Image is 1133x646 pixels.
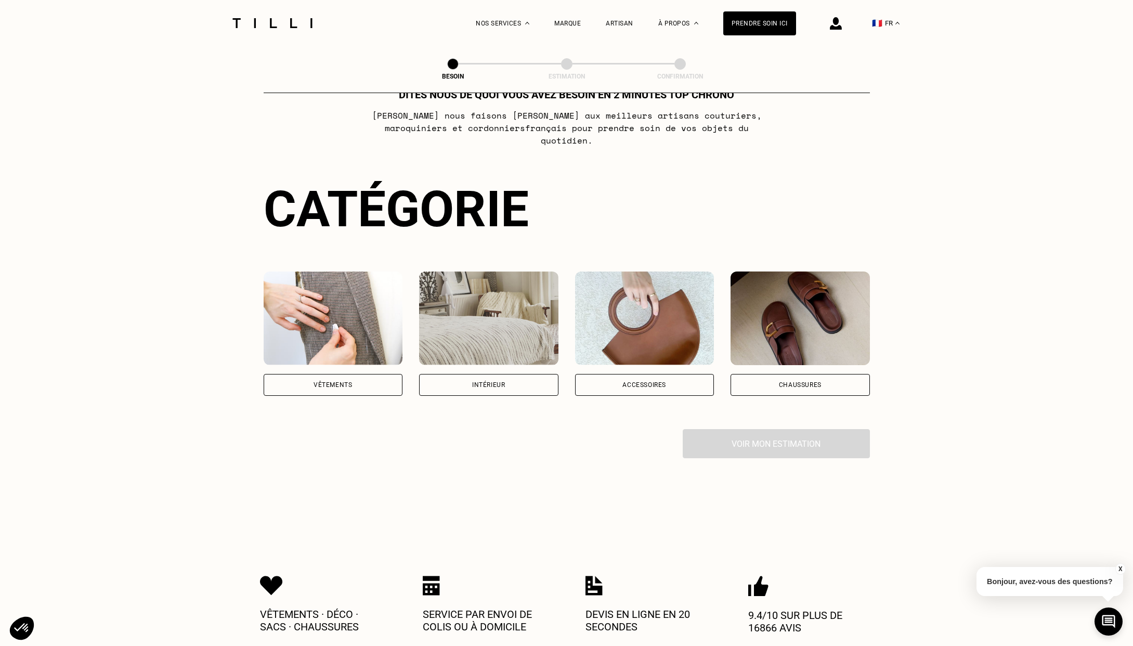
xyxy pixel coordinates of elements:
[723,11,796,35] a: Prendre soin ici
[314,382,352,388] div: Vêtements
[606,20,633,27] a: Artisan
[401,73,505,80] div: Besoin
[419,272,558,365] img: Intérieur
[264,272,403,365] img: Vêtements
[575,272,714,365] img: Accessoires
[264,180,870,238] div: Catégorie
[260,576,283,596] img: Icon
[731,272,870,365] img: Chaussures
[260,608,385,633] p: Vêtements · Déco · Sacs · Chaussures
[472,382,505,388] div: Intérieur
[628,73,732,80] div: Confirmation
[229,18,316,28] img: Logo du service de couturière Tilli
[423,576,440,596] img: Icon
[515,73,619,80] div: Estimation
[830,17,842,30] img: icône connexion
[525,22,529,24] img: Menu déroulant
[694,22,698,24] img: Menu déroulant à propos
[748,576,769,597] img: Icon
[399,88,734,101] h1: Dites nous de quoi vous avez besoin en 2 minutes top chrono
[1115,563,1125,575] button: X
[895,22,900,24] img: menu déroulant
[423,608,548,633] p: Service par envoi de colis ou à domicile
[976,567,1123,596] p: Bonjour, avez-vous des questions?
[748,609,873,634] p: 9.4/10 sur plus de 16866 avis
[554,20,581,27] a: Marque
[585,608,710,633] p: Devis en ligne en 20 secondes
[585,576,603,596] img: Icon
[872,18,882,28] span: 🇫🇷
[622,382,666,388] div: Accessoires
[779,382,822,388] div: Chaussures
[360,109,773,147] p: [PERSON_NAME] nous faisons [PERSON_NAME] aux meilleurs artisans couturiers , maroquiniers et cord...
